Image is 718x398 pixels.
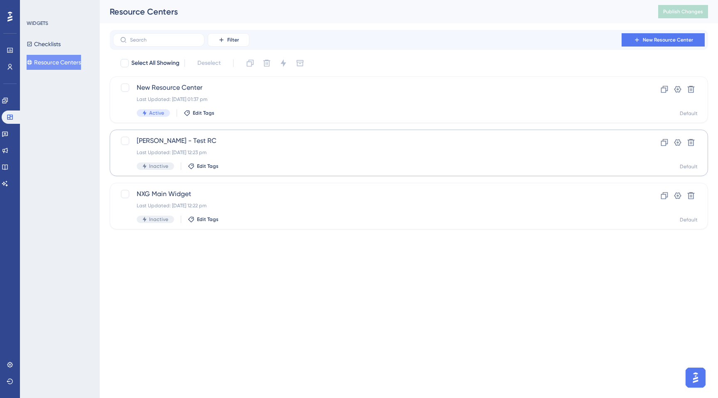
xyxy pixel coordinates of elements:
[130,37,197,43] input: Search
[197,216,219,223] span: Edit Tags
[680,110,698,117] div: Default
[137,83,615,93] span: New Resource Center
[137,149,615,156] div: Last Updated: [DATE] 12:23 pm
[663,8,703,15] span: Publish Changes
[208,33,249,47] button: Filter
[622,33,705,47] button: New Resource Center
[680,163,698,170] div: Default
[197,58,221,68] span: Deselect
[658,5,708,18] button: Publish Changes
[149,110,164,116] span: Active
[27,55,81,70] button: Resource Centers
[137,136,615,146] span: [PERSON_NAME] - Test RC
[27,37,61,52] button: Checklists
[137,96,615,103] div: Last Updated: [DATE] 01:37 pm
[184,110,214,116] button: Edit Tags
[683,365,708,390] iframe: UserGuiding AI Assistant Launcher
[137,202,615,209] div: Last Updated: [DATE] 12:22 pm
[190,56,228,71] button: Deselect
[643,37,693,43] span: New Resource Center
[110,6,637,17] div: Resource Centers
[131,58,179,68] span: Select All Showing
[188,216,219,223] button: Edit Tags
[227,37,239,43] span: Filter
[149,163,168,170] span: Inactive
[188,163,219,170] button: Edit Tags
[137,189,615,199] span: NXG Main Widget
[193,110,214,116] span: Edit Tags
[197,163,219,170] span: Edit Tags
[27,20,48,27] div: WIDGETS
[149,216,168,223] span: Inactive
[680,216,698,223] div: Default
